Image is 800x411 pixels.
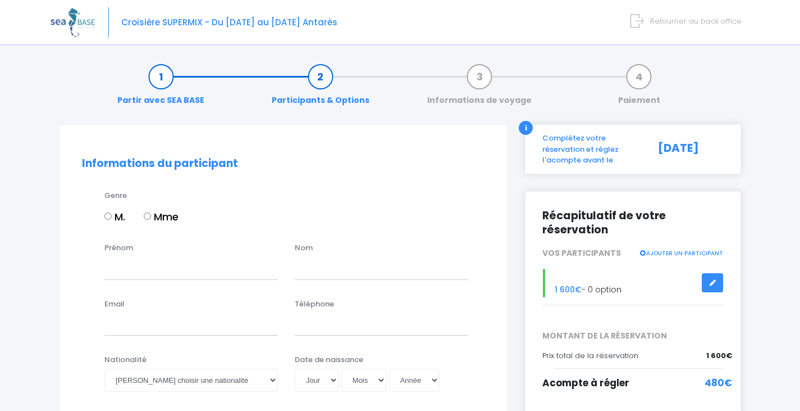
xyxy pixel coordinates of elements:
span: Acompte à régler [542,376,629,390]
span: 480€ [705,376,732,391]
h2: Informations du participant [82,157,485,170]
div: [DATE] [650,133,732,166]
span: Retourner au back office [650,16,742,26]
a: Participants & Options [266,71,375,106]
label: Nom [295,242,313,254]
div: - 0 option [534,269,732,297]
label: Email [104,299,125,310]
label: Téléphone [295,299,334,310]
a: Paiement [612,71,666,106]
label: Date de naissance [295,354,363,365]
a: Informations de voyage [422,71,537,106]
label: Prénom [104,242,133,254]
label: Genre [104,190,127,201]
a: AJOUTER UN PARTICIPANT [639,247,723,258]
div: Complétez votre réservation et réglez l'acompte avant le [534,133,650,166]
label: Nationalité [104,354,147,365]
span: MONTANT DE LA RÉSERVATION [534,330,732,342]
div: i [519,121,533,135]
div: VOS PARTICIPANTS [534,247,732,259]
label: Mme [144,209,179,224]
a: Retourner au back office [635,16,742,26]
span: 1 600€ [706,350,732,362]
a: Partir avec SEA BASE [112,71,210,106]
h2: Récapitulatif de votre réservation [542,209,724,237]
input: Mme [144,213,151,220]
span: Croisière SUPERMIX - Du [DATE] au [DATE] Antarès [121,16,337,28]
span: 1 600€ [555,284,582,295]
label: M. [104,209,125,224]
input: M. [104,213,112,220]
span: Prix total de la réservation [542,350,638,361]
